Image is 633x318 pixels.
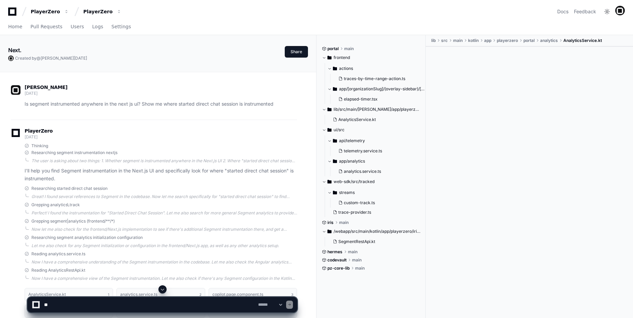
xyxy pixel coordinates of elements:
[327,105,332,113] svg: Directory
[327,178,332,186] svg: Directory
[92,25,103,29] span: Logs
[30,25,62,29] span: Pull Requests
[330,208,417,217] button: trace-provider.ts
[431,38,436,43] span: lib
[327,135,421,146] button: api/telemetry
[327,257,347,263] span: codevault
[11,85,20,95] img: avatar
[339,220,349,225] span: main
[31,251,85,257] span: Reading analytics.service.ts
[25,91,37,96] span: [DATE]
[92,19,103,35] a: Logs
[31,8,60,15] div: PlayerZero
[31,235,143,240] span: Researching segment analytics initialization configuration
[327,187,421,198] button: streams
[344,46,354,51] span: main
[327,156,421,167] button: app/analytics
[484,38,491,43] span: app
[31,268,85,273] span: Reading AnalyticsRestApi.kt
[344,169,381,174] span: analytics.service.ts
[30,19,62,35] a: Pull Requests
[327,84,426,94] button: app/[organizationSlug]/(overlay-sidebar)/[projectSlug]/player/[playerId]/components
[8,56,14,61] img: avatar
[31,202,80,208] span: Grepping analytics\.track
[441,38,448,43] span: src
[327,54,332,62] svg: Directory
[25,100,297,108] p: Is segment instrumented anywhere in the next js ui? Show me where started direct chat session is ...
[615,6,625,15] img: avatar
[327,63,426,74] button: actions
[8,19,22,35] a: Home
[333,188,337,197] svg: Directory
[338,239,375,244] span: SegmentRestApi.kt
[31,150,117,155] span: Researching segment instrumentation nextjs
[336,74,422,84] button: traces-by-time-range-action.ts
[352,257,362,263] span: main
[31,143,48,149] span: Thinking
[339,158,365,164] span: app/analytics
[334,107,421,112] span: lib/src/main/[PERSON_NAME]/app/playerzero/portal/analytics
[83,8,113,15] div: PlayerZero
[336,167,417,176] button: analytics.service.ts
[344,148,382,154] span: telemetry.service.ts
[31,218,115,224] span: Grepping segment|analytics (frontend/**/*)
[25,85,68,90] span: [PERSON_NAME]
[468,38,479,43] span: kotlin
[111,25,131,29] span: Settings
[322,52,421,63] button: frontend
[31,210,297,216] div: Perfect! I found the instrumentation for "Started Direct Chat Session". Let me also search for mo...
[327,227,332,236] svg: Directory
[330,237,417,246] button: SegmentRestApi.kt
[330,115,417,124] button: AnalyticsService.kt
[25,134,37,139] span: [DATE]
[322,176,421,187] button: web-sdk/src/tracked
[339,190,355,195] span: streams
[31,186,108,191] span: Researching started direct chat session
[25,129,53,133] span: PlayerZero
[339,66,353,71] span: actions
[338,117,376,122] span: AnalyticsService.kt
[334,55,350,60] span: frontend
[327,220,334,225] span: iris
[333,64,337,73] svg: Directory
[333,157,337,165] svg: Directory
[8,47,22,54] app-text-character-animate: Next.
[453,38,463,43] span: main
[8,25,22,29] span: Home
[31,243,297,248] div: Let me also check for any Segment initialization or configuration in the frontend/Next.js app, as...
[348,249,357,255] span: main
[334,229,421,234] span: /webapp/src/main/kotlin/app/playerzero/iris/connectors
[322,124,421,135] button: ui/src
[31,194,297,199] div: Great! I found several references to Segment in the codebase. Now let me search specifically for ...
[37,56,41,61] span: @
[322,104,421,115] button: lib/src/main/[PERSON_NAME]/app/playerzero/portal/analytics
[31,158,297,164] div: The user is asking about two things: 1. Whether segment is instrumented anywhere in the Next.js U...
[25,167,297,183] p: I'll help you find Segment instrumentation in the Next.js UI and specifically look for where "sta...
[334,127,344,133] span: ui/src
[31,259,297,265] div: Now I have a comprehensive understanding of the Segment instrumentation in the codebase. Let me a...
[523,38,535,43] span: portal
[557,8,568,15] a: Docs
[322,226,421,237] button: /webapp/src/main/kotlin/app/playerzero/iris/connectors
[327,46,339,51] span: portal
[28,5,72,18] button: PlayerZero
[336,198,417,208] button: custom-track.ts
[333,137,337,145] svg: Directory
[339,86,426,92] span: app/[organizationSlug]/(overlay-sidebar)/[projectSlug]/player/[playerId]/components
[563,38,602,43] span: AnalyticsService.kt
[333,85,337,93] svg: Directory
[336,94,422,104] button: elapsed-timer.tsx
[355,266,365,271] span: main
[344,96,378,102] span: elapsed-timer.tsx
[41,56,74,61] span: [PERSON_NAME]
[344,200,375,206] span: custom-track.ts
[327,126,332,134] svg: Directory
[540,38,558,43] span: analytics
[71,25,84,29] span: Users
[285,46,308,58] button: Share
[338,210,371,215] span: trace-provider.ts
[31,276,297,281] div: Now I have a comprehensive view of the Segment instrumentation. Let me also check if there's any ...
[574,8,596,15] button: Feedback
[15,56,87,61] span: Created by
[334,179,375,184] span: web-sdk/src/tracked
